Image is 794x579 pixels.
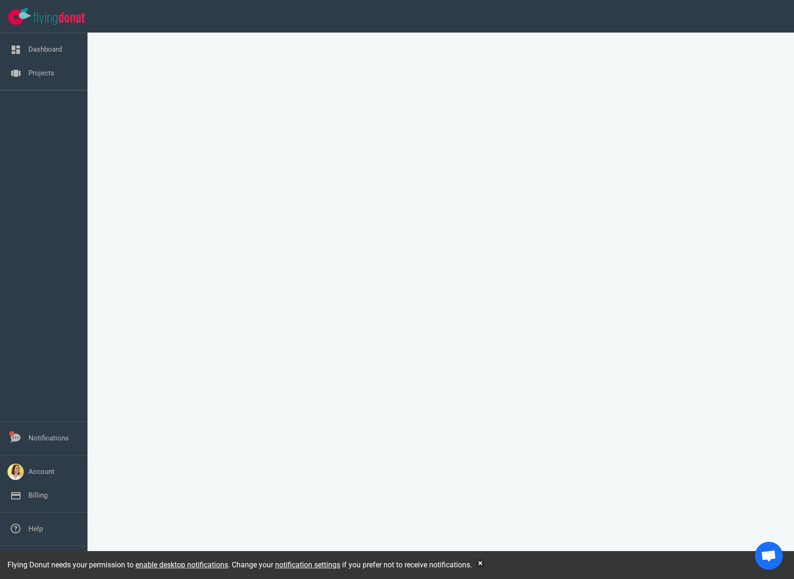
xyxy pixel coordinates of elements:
a: Account [28,467,54,476]
img: Flying Donut text logo [34,12,85,25]
a: Notifications [28,434,69,442]
a: Projects [28,69,54,77]
span: . Change your if you prefer not to receive notifications. [228,560,472,569]
a: Dashboard [28,45,62,53]
div: Ouvrir le chat [755,542,783,570]
a: Billing [28,491,47,499]
span: Flying Donut needs your permission to [7,560,228,569]
a: enable desktop notifications [135,560,228,569]
a: Help [28,525,43,533]
a: notification settings [275,560,340,569]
